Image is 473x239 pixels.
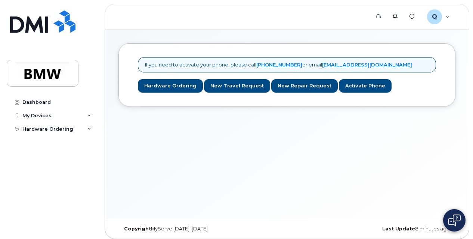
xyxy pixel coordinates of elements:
[145,61,412,68] p: If you need to activate your phone, please call or email
[448,214,461,226] img: Open chat
[271,79,338,93] a: New Repair Request
[124,226,151,232] strong: Copyright
[382,226,415,232] strong: Last Update
[322,62,412,68] a: [EMAIL_ADDRESS][DOMAIN_NAME]
[339,79,392,93] a: Activate Phone
[204,79,270,93] a: New Travel Request
[118,226,231,232] div: MyServe [DATE]–[DATE]
[138,79,203,93] a: Hardware Ordering
[343,226,455,232] div: 8 minutes ago
[256,62,302,68] a: [PHONE_NUMBER]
